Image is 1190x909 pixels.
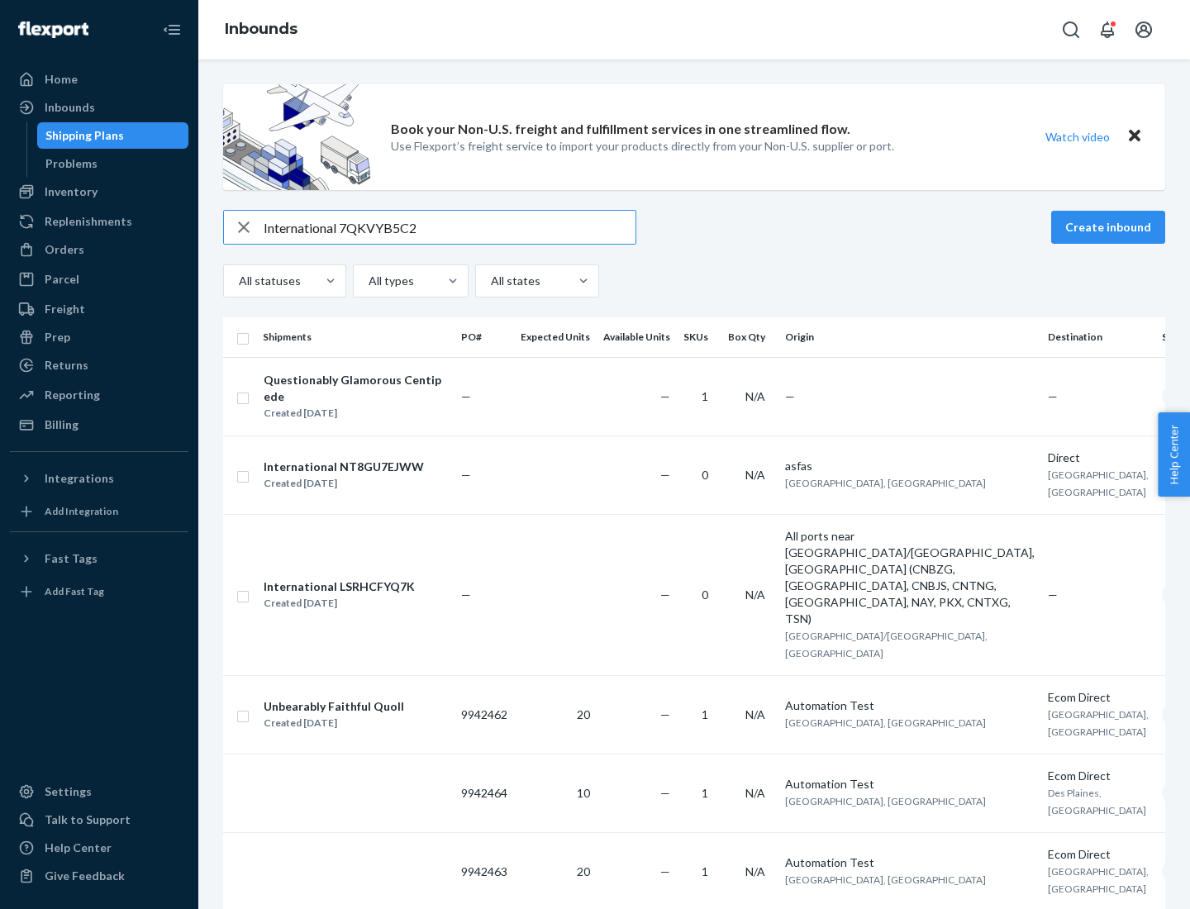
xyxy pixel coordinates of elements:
[18,21,88,38] img: Flexport logo
[1041,317,1155,357] th: Destination
[1091,13,1124,46] button: Open notifications
[660,468,670,482] span: —
[10,266,188,293] a: Parcel
[1158,412,1190,497] button: Help Center
[1048,846,1149,863] div: Ecom Direct
[264,578,415,595] div: International LSRHCFYQ7K
[45,155,98,172] div: Problems
[237,273,239,289] input: All statuses
[745,707,765,721] span: N/A
[45,783,92,800] div: Settings
[45,504,118,518] div: Add Integration
[37,150,189,177] a: Problems
[677,317,721,357] th: SKUs
[45,840,112,856] div: Help Center
[10,863,188,889] button: Give Feedback
[1051,211,1165,244] button: Create inbound
[10,778,188,805] a: Settings
[10,835,188,861] a: Help Center
[745,588,765,602] span: N/A
[785,389,795,403] span: —
[461,468,471,482] span: —
[10,324,188,350] a: Prep
[10,807,188,833] a: Talk to Support
[455,675,514,754] td: 9942462
[10,178,188,205] a: Inventory
[702,389,708,403] span: 1
[10,352,188,378] a: Returns
[785,630,988,659] span: [GEOGRAPHIC_DATA]/[GEOGRAPHIC_DATA], [GEOGRAPHIC_DATA]
[577,707,590,721] span: 20
[1048,588,1058,602] span: —
[45,271,79,288] div: Parcel
[10,412,188,438] a: Billing
[1048,689,1149,706] div: Ecom Direct
[212,6,311,54] ol: breadcrumbs
[1048,389,1058,403] span: —
[10,465,188,492] button: Integrations
[660,786,670,800] span: —
[1124,125,1145,149] button: Close
[785,477,986,489] span: [GEOGRAPHIC_DATA], [GEOGRAPHIC_DATA]
[1048,708,1149,738] span: [GEOGRAPHIC_DATA], [GEOGRAPHIC_DATA]
[45,71,78,88] div: Home
[785,528,1035,627] div: All ports near [GEOGRAPHIC_DATA]/[GEOGRAPHIC_DATA], [GEOGRAPHIC_DATA] (CNBZG, [GEOGRAPHIC_DATA], ...
[256,317,455,357] th: Shipments
[785,776,1035,792] div: Automation Test
[264,459,424,475] div: International NT8GU7EJWW
[660,864,670,878] span: —
[721,317,778,357] th: Box Qty
[155,13,188,46] button: Close Navigation
[45,416,79,433] div: Billing
[785,795,986,807] span: [GEOGRAPHIC_DATA], [GEOGRAPHIC_DATA]
[1048,469,1149,498] span: [GEOGRAPHIC_DATA], [GEOGRAPHIC_DATA]
[391,120,850,139] p: Book your Non-U.S. freight and fulfillment services in one streamlined flow.
[45,868,125,884] div: Give Feedback
[745,468,765,482] span: N/A
[10,66,188,93] a: Home
[45,357,88,374] div: Returns
[391,138,894,155] p: Use Flexport’s freight service to import your products directly from your Non-U.S. supplier or port.
[10,382,188,408] a: Reporting
[37,122,189,149] a: Shipping Plans
[745,389,765,403] span: N/A
[702,707,708,721] span: 1
[660,707,670,721] span: —
[45,470,114,487] div: Integrations
[1048,450,1149,466] div: Direct
[489,273,491,289] input: All states
[1048,865,1149,895] span: [GEOGRAPHIC_DATA], [GEOGRAPHIC_DATA]
[597,317,677,357] th: Available Units
[1048,768,1149,784] div: Ecom Direct
[10,94,188,121] a: Inbounds
[367,273,369,289] input: All types
[264,211,635,244] input: Search inbounds by name, destination, msku...
[778,317,1041,357] th: Origin
[702,864,708,878] span: 1
[455,317,514,357] th: PO#
[702,786,708,800] span: 1
[577,786,590,800] span: 10
[745,864,765,878] span: N/A
[660,389,670,403] span: —
[461,389,471,403] span: —
[785,716,986,729] span: [GEOGRAPHIC_DATA], [GEOGRAPHIC_DATA]
[45,127,124,144] div: Shipping Plans
[45,301,85,317] div: Freight
[1035,125,1121,149] button: Watch video
[660,588,670,602] span: —
[577,864,590,878] span: 20
[1127,13,1160,46] button: Open account menu
[10,545,188,572] button: Fast Tags
[45,550,98,567] div: Fast Tags
[1054,13,1088,46] button: Open Search Box
[45,213,132,230] div: Replenishments
[785,873,986,886] span: [GEOGRAPHIC_DATA], [GEOGRAPHIC_DATA]
[264,475,424,492] div: Created [DATE]
[45,811,131,828] div: Talk to Support
[45,241,84,258] div: Orders
[10,296,188,322] a: Freight
[225,20,297,38] a: Inbounds
[45,99,95,116] div: Inbounds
